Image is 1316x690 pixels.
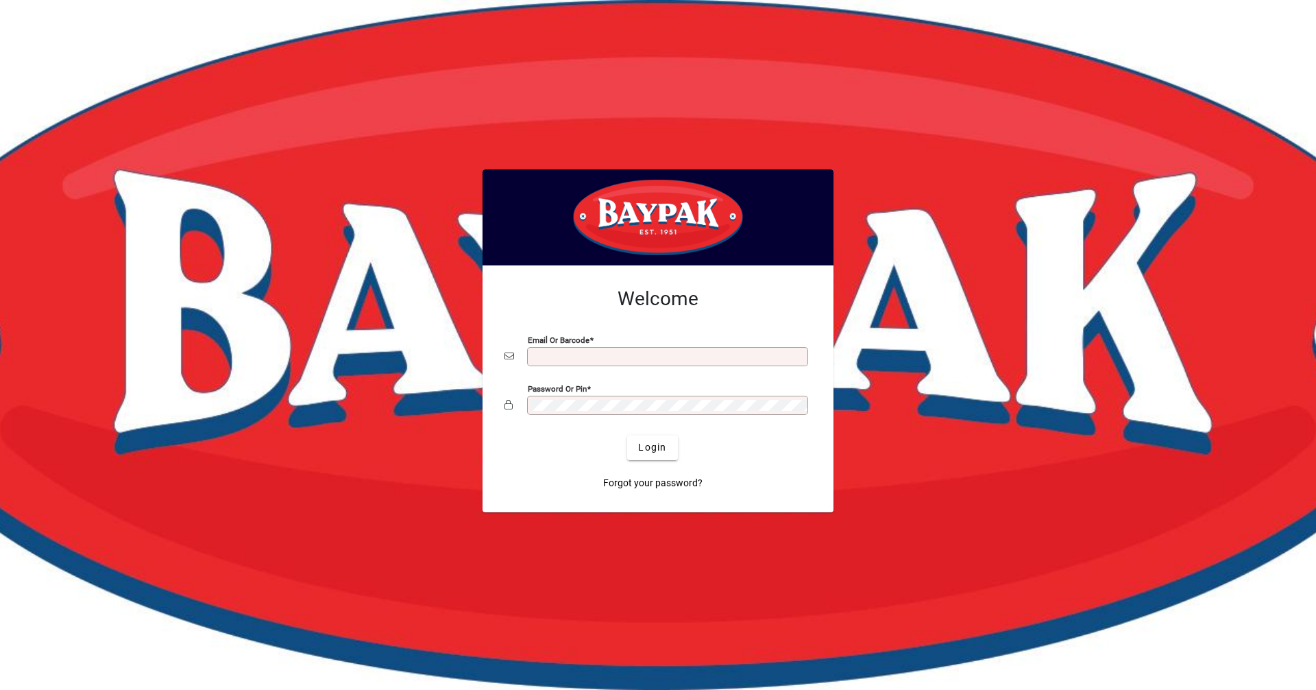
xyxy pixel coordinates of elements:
[528,335,589,344] mat-label: Email or Barcode
[504,287,812,311] h2: Welcome
[638,440,666,455] span: Login
[598,471,708,496] a: Forgot your password?
[528,383,587,393] mat-label: Password or Pin
[603,476,703,490] span: Forgot your password?
[627,436,677,460] button: Login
